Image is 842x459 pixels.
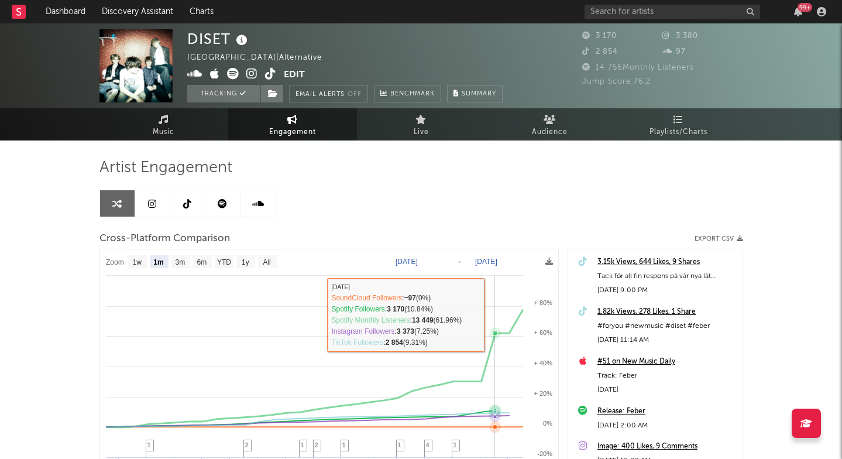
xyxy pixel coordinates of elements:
span: 3 380 [662,32,698,40]
div: Track: Feber [597,369,737,383]
text: All [263,258,270,266]
button: 99+ [794,7,802,16]
span: Artist Engagement [99,161,232,175]
div: 99 + [798,3,812,12]
div: [DATE] 2:00 AM [597,419,737,433]
span: 3 170 [582,32,617,40]
a: Live [357,108,486,141]
text: 1y [242,258,249,266]
text: Zoom [106,258,124,266]
text: + 20% [534,390,552,397]
span: Benchmark [390,87,435,101]
a: Release: Feber [597,405,737,419]
span: 1 [398,441,401,448]
span: 2 [315,441,318,448]
span: Audience [532,125,568,139]
span: Summary [462,91,496,97]
div: [DATE] 11:14 AM [597,333,737,347]
div: Tack för all fin respons på vår nya låt ”Feber”! Det betyder allt.❤️ #foryou #newmusic #diset #fe... [597,269,737,283]
text: + 60% [534,329,552,336]
text: [DATE] [475,258,497,266]
span: 97 [662,48,686,56]
a: Audience [486,108,614,141]
a: Benchmark [374,85,441,102]
div: DISET [187,29,250,49]
span: Cross-Platform Comparison [99,232,230,246]
text: + 40% [534,359,552,366]
span: 2 [245,441,249,448]
span: Engagement [269,125,316,139]
text: [DATE] [396,258,418,266]
em: Off [348,91,362,98]
text: 1w [132,258,142,266]
a: Music [99,108,228,141]
button: Export CSV [695,235,743,242]
a: Image: 400 Likes, 9 Comments [597,440,737,454]
button: Email AlertsOff [289,85,368,102]
a: Playlists/Charts [614,108,743,141]
text: 1m [153,258,163,266]
text: 3m [175,258,185,266]
div: #foryou #newmusic #diset #feber [597,319,737,333]
span: 14 756 Monthly Listeners [582,64,694,71]
a: Engagement [228,108,357,141]
span: 1 [147,441,151,448]
text: -20% [537,450,552,457]
text: 0% [543,420,552,427]
text: + 80% [534,299,552,306]
span: Jump Score: 76.2 [582,78,651,85]
input: Search for artists [585,5,760,19]
span: 1 [301,441,304,448]
a: #51 on New Music Daily [597,355,737,369]
span: 1 [342,441,346,448]
a: 1.82k Views, 278 Likes, 1 Share [597,305,737,319]
span: 1 [453,441,457,448]
div: [DATE] [597,383,737,397]
span: 4 [426,441,429,448]
div: [GEOGRAPHIC_DATA] | Alternative [187,51,335,65]
text: → [455,258,462,266]
span: Live [414,125,429,139]
div: [DATE] 9:00 PM [597,283,737,297]
text: YTD [216,258,231,266]
button: Tracking [187,85,260,102]
button: Edit [284,68,305,83]
text: 6m [197,258,207,266]
span: Music [153,125,174,139]
button: Summary [447,85,503,102]
span: 2 854 [582,48,618,56]
a: 3.15k Views, 644 Likes, 9 Shares [597,255,737,269]
span: Playlists/Charts [649,125,707,139]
